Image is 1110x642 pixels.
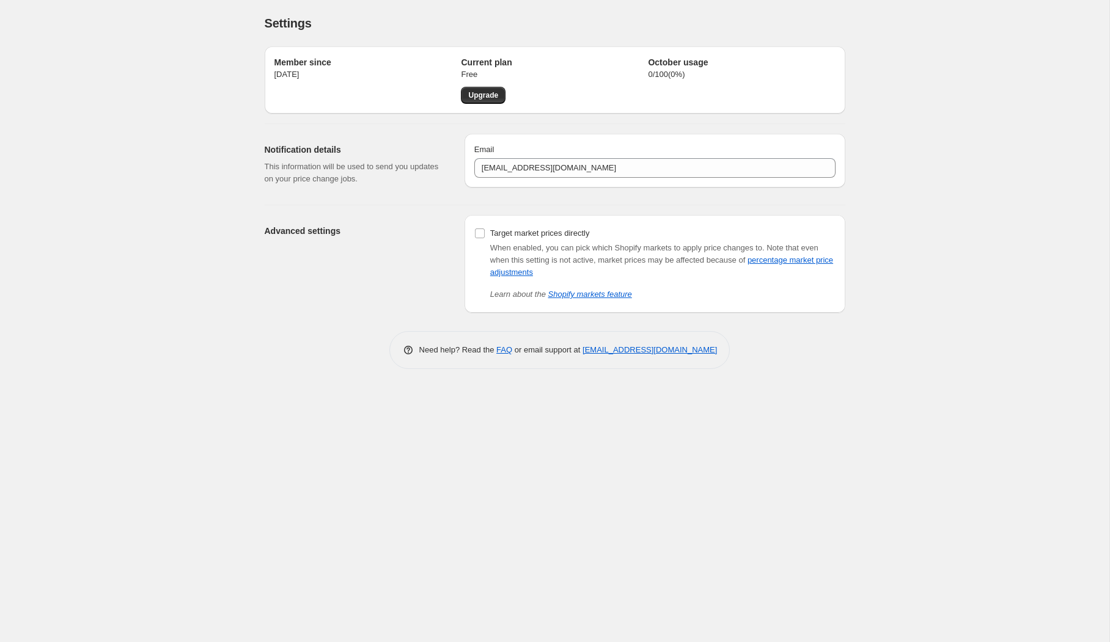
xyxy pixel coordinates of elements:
[548,290,632,299] a: Shopify markets feature
[265,144,445,156] h2: Notification details
[265,16,312,30] span: Settings
[461,56,648,68] h2: Current plan
[468,90,498,100] span: Upgrade
[512,345,583,354] span: or email support at
[274,56,461,68] h2: Member since
[474,145,494,154] span: Email
[490,243,765,252] span: When enabled, you can pick which Shopify markets to apply price changes to.
[583,345,717,354] a: [EMAIL_ADDRESS][DOMAIN_NAME]
[490,243,833,277] span: Note that even when this setting is not active, market prices may be affected because of
[265,161,445,185] p: This information will be used to send you updates on your price change jobs.
[648,68,835,81] p: 0 / 100 ( 0 %)
[419,345,497,354] span: Need help? Read the
[490,290,632,299] i: Learn about the
[461,87,505,104] a: Upgrade
[648,56,835,68] h2: October usage
[265,225,445,237] h2: Advanced settings
[274,68,461,81] p: [DATE]
[496,345,512,354] a: FAQ
[461,68,648,81] p: Free
[490,228,590,238] span: Target market prices directly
